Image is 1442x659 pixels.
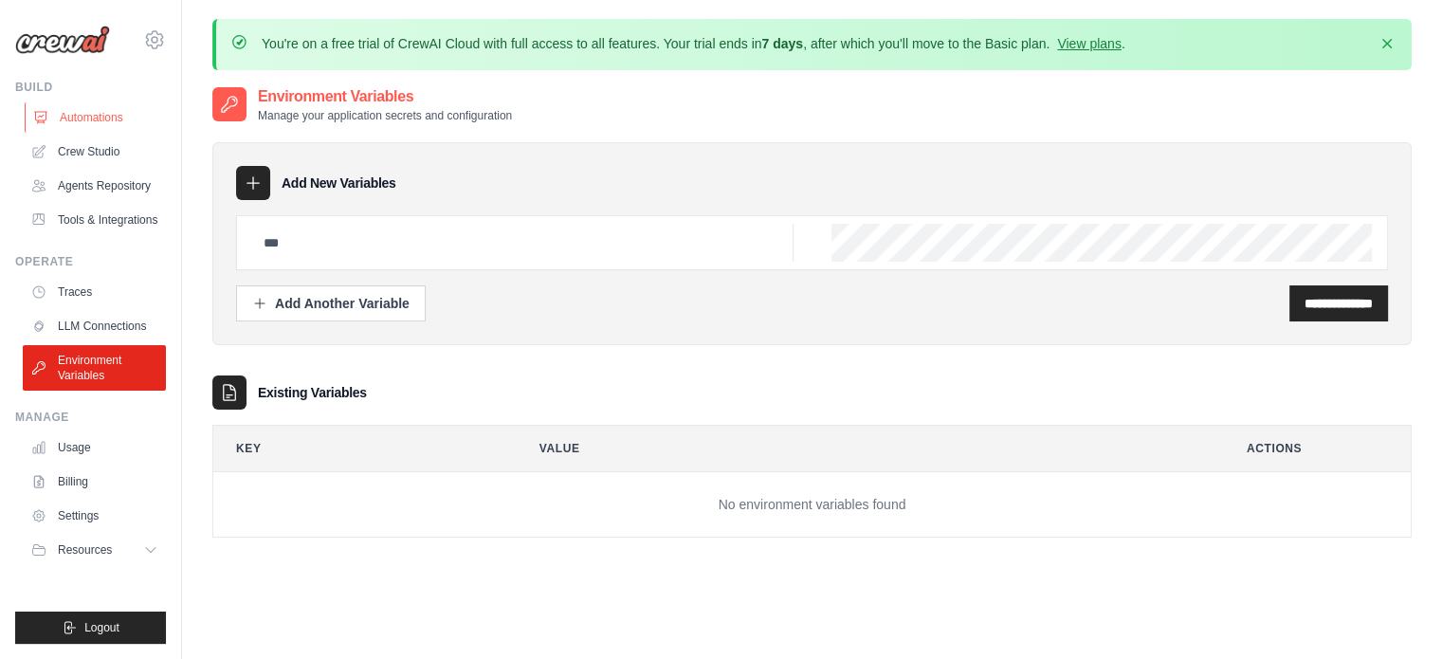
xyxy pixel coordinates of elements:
[15,410,166,425] div: Manage
[15,254,166,269] div: Operate
[213,472,1411,538] td: No environment variables found
[23,501,166,531] a: Settings
[258,85,512,108] h2: Environment Variables
[84,620,119,635] span: Logout
[23,311,166,341] a: LLM Connections
[23,535,166,565] button: Resources
[262,34,1125,53] p: You're on a free trial of CrewAI Cloud with full access to all features. Your trial ends in , aft...
[252,294,410,313] div: Add Another Variable
[23,171,166,201] a: Agents Repository
[15,26,110,54] img: Logo
[23,205,166,235] a: Tools & Integrations
[761,36,803,51] strong: 7 days
[58,542,112,558] span: Resources
[23,137,166,167] a: Crew Studio
[25,102,168,133] a: Automations
[23,345,166,391] a: Environment Variables
[213,426,502,471] th: Key
[282,174,396,192] h3: Add New Variables
[258,108,512,123] p: Manage your application secrets and configuration
[1224,426,1411,471] th: Actions
[1057,36,1121,51] a: View plans
[15,80,166,95] div: Build
[517,426,1209,471] th: Value
[15,612,166,644] button: Logout
[23,432,166,463] a: Usage
[258,383,367,402] h3: Existing Variables
[236,285,426,321] button: Add Another Variable
[23,467,166,497] a: Billing
[23,277,166,307] a: Traces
